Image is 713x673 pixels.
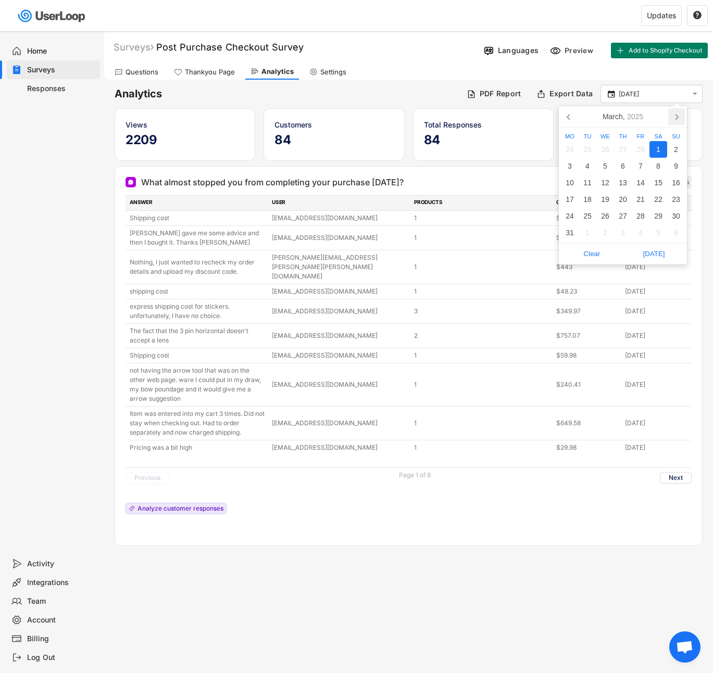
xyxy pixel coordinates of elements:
[141,176,404,188] div: What almost stopped you from completing your purchase [DATE]?
[130,198,266,208] div: ANSWER
[272,198,408,208] div: USER
[564,246,620,262] span: Clear
[614,141,632,158] div: 27
[647,12,676,19] div: Updates
[556,418,619,428] div: $649.58
[561,174,579,191] div: 10
[272,331,408,340] div: [EMAIL_ADDRESS][DOMAIN_NAME]
[498,46,539,55] div: Languages
[114,41,154,53] div: Surveys
[27,46,96,56] div: Home
[598,108,647,125] div: March,
[414,307,550,316] div: 3
[414,418,550,428] div: 1
[16,5,89,27] img: userloop-logo-01.svg
[561,191,579,208] div: 17
[126,68,158,77] div: Questions
[156,42,304,53] font: Post Purchase Checkout Survey
[579,208,596,224] div: 25
[614,191,632,208] div: 20
[414,233,550,243] div: 1
[27,596,96,606] div: Team
[424,132,543,148] h5: 84
[596,134,614,139] div: We
[667,158,685,174] div: 9
[625,380,687,389] div: [DATE]
[126,119,244,130] div: Views
[27,615,96,625] div: Account
[626,246,682,262] span: [DATE]
[272,233,408,243] div: [EMAIL_ADDRESS][DOMAIN_NAME]
[625,262,687,272] div: [DATE]
[667,141,685,158] div: 2
[27,84,96,94] div: Responses
[414,287,550,296] div: 1
[27,559,96,569] div: Activity
[414,262,550,272] div: 1
[619,89,687,99] input: Select Date Range
[632,141,649,158] div: 28
[483,45,494,56] img: Language%20Icon.svg
[614,208,632,224] div: 27
[649,224,667,241] div: 5
[632,158,649,174] div: 7
[414,198,550,208] div: PRODUCTS
[424,119,543,130] div: Total Responses
[274,132,393,148] h5: 84
[556,331,619,340] div: $757.07
[185,68,235,77] div: Thankyou Page
[596,224,614,241] div: 2
[649,174,667,191] div: 15
[579,141,596,158] div: 25
[625,287,687,296] div: [DATE]
[561,141,579,158] div: 24
[274,119,393,130] div: Customers
[649,158,667,174] div: 8
[137,505,223,512] div: Analyze customer responses
[272,287,408,296] div: [EMAIL_ADDRESS][DOMAIN_NAME]
[579,191,596,208] div: 18
[27,578,96,588] div: Integrations
[130,302,266,321] div: express shipping cost for stickers. unfortunately, I have no choice.
[414,351,550,360] div: 1
[399,472,431,478] div: Page 1 of 8
[128,179,134,185] img: Open Ended
[130,409,266,437] div: Item was entered into my cart 3 times. Did not stay when checking out. Had to order separately an...
[272,213,408,223] div: [EMAIL_ADDRESS][DOMAIN_NAME]
[693,11,702,20] button: 
[596,158,614,174] div: 5
[561,208,579,224] div: 24
[27,634,96,644] div: Billing
[693,90,697,98] text: 
[625,307,687,316] div: [DATE]
[561,134,579,139] div: Mo
[596,174,614,191] div: 12
[115,87,459,101] h6: Analytics
[272,443,408,452] div: [EMAIL_ADDRESS][DOMAIN_NAME]
[272,253,408,281] div: [PERSON_NAME][EMAIL_ADDRESS][PERSON_NAME][PERSON_NAME][DOMAIN_NAME]
[556,262,619,272] div: $443
[130,366,266,403] div: not having the arrow tool that was on the other web page. ware I could put in my draw, my bow pou...
[414,380,550,389] div: 1
[632,174,649,191] div: 14
[561,246,623,262] button: Clear
[126,472,169,484] button: Previous
[130,228,266,247] div: [PERSON_NAME] gave me some advice and then I bought it. Thanks [PERSON_NAME]
[272,418,408,428] div: [EMAIL_ADDRESS][DOMAIN_NAME]
[579,134,596,139] div: Tu
[632,191,649,208] div: 21
[414,331,550,340] div: 2
[556,287,619,296] div: $48.23
[565,46,596,55] div: Preview
[320,68,346,77] div: Settings
[623,246,685,262] button: [DATE]
[614,224,632,241] div: 3
[625,351,687,360] div: [DATE]
[660,472,692,484] button: Next
[561,158,579,174] div: 3
[272,307,408,316] div: [EMAIL_ADDRESS][DOMAIN_NAME]
[596,191,614,208] div: 19
[414,213,550,223] div: 1
[561,224,579,241] div: 31
[667,174,685,191] div: 16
